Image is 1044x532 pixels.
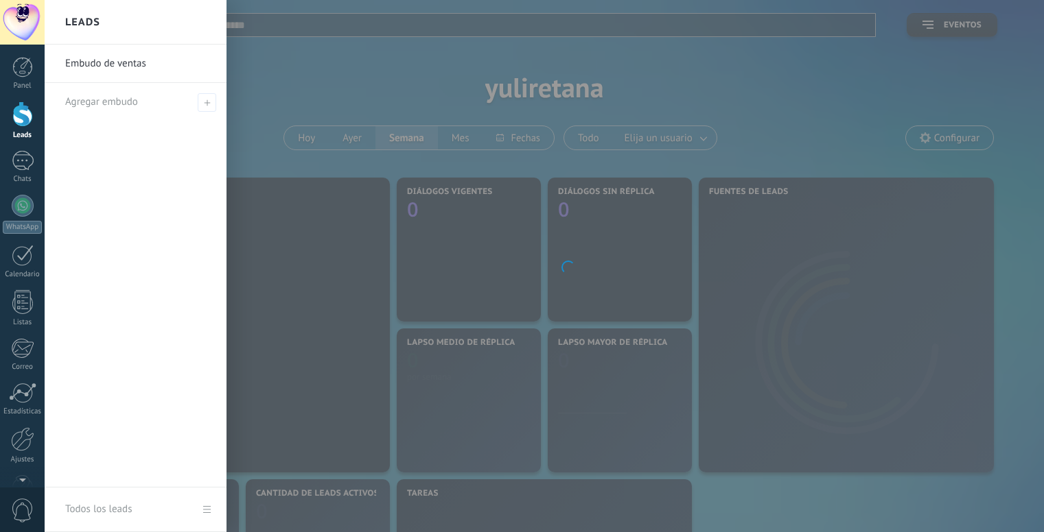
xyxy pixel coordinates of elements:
[65,490,132,529] div: Todos los leads
[3,270,43,279] div: Calendario
[3,455,43,464] div: Ajustes
[3,221,42,234] div: WhatsApp
[3,82,43,90] div: Panel
[198,93,216,112] span: Agregar embudo
[3,175,43,184] div: Chats
[3,318,43,327] div: Listas
[65,1,100,44] h2: Leads
[3,407,43,416] div: Estadísticas
[65,95,138,108] span: Agregar embudo
[3,131,43,140] div: Leads
[65,45,213,83] a: Embudo de ventas
[3,363,43,372] div: Correo
[45,487,227,532] a: Todos los leads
